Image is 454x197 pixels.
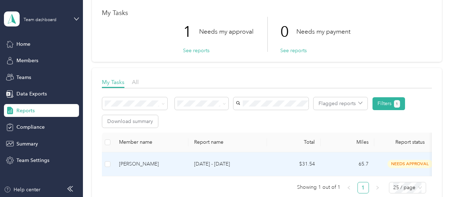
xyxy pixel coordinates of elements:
[16,74,31,81] span: Teams
[357,182,369,193] li: 1
[188,133,267,152] th: Report name
[183,47,209,54] button: See reports
[102,9,432,17] h1: My Tasks
[4,186,40,193] button: Help center
[358,182,369,193] a: 1
[24,18,56,22] div: Team dashboard
[132,79,139,85] span: All
[280,47,307,54] button: See reports
[375,186,380,190] span: right
[16,140,38,148] span: Summary
[394,100,400,108] button: 1
[113,133,188,152] th: Member name
[16,123,45,131] span: Compliance
[119,160,183,168] div: [PERSON_NAME]
[380,139,440,145] span: Report status
[343,182,355,193] li: Previous Page
[372,182,383,193] button: right
[396,101,398,107] span: 1
[267,152,321,176] td: $31.54
[280,17,296,47] p: 0
[16,90,47,98] span: Data Exports
[16,157,49,164] span: Team Settings
[393,182,422,193] span: 25 / page
[414,157,454,197] iframe: Everlance-gr Chat Button Frame
[199,27,253,36] p: Needs my approval
[273,139,315,145] div: Total
[372,97,405,110] button: Filters1
[16,107,35,114] span: Reports
[388,160,433,168] span: needs approval
[321,152,374,176] td: 65.7
[102,79,124,85] span: My Tasks
[314,97,367,110] button: Flagged reports
[16,40,30,48] span: Home
[297,182,340,193] span: Showing 1 out of 1
[326,139,369,145] div: Miles
[119,139,183,145] div: Member name
[343,182,355,193] button: left
[347,186,351,190] span: left
[102,115,158,128] button: Download summary
[296,27,350,36] p: Needs my payment
[183,17,199,47] p: 1
[372,182,383,193] li: Next Page
[194,160,261,168] p: [DATE] - [DATE]
[389,182,426,193] div: Page Size
[16,57,38,64] span: Members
